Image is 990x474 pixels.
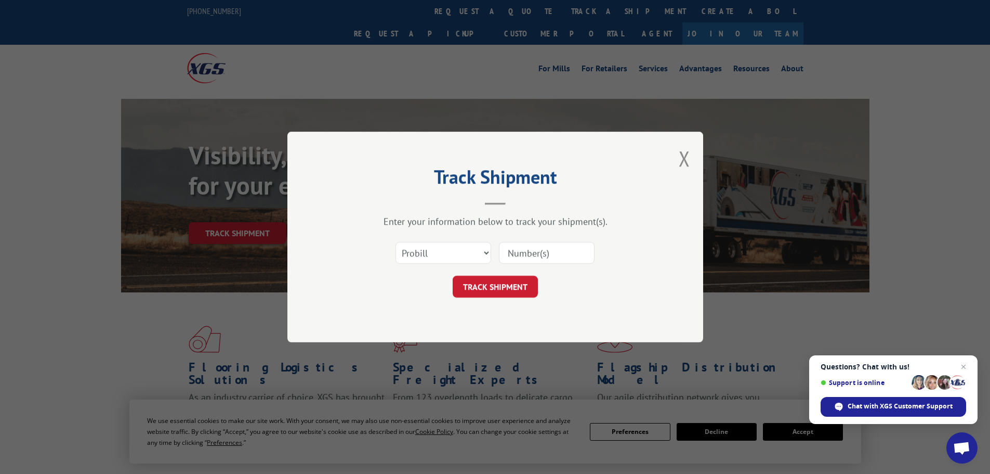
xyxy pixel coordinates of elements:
[339,170,651,189] h2: Track Shipment
[946,432,978,464] div: Open chat
[957,361,970,373] span: Close chat
[679,145,690,172] button: Close modal
[339,215,651,227] div: Enter your information below to track your shipment(s).
[821,363,966,371] span: Questions? Chat with us!
[499,242,595,264] input: Number(s)
[821,397,966,417] div: Chat with XGS Customer Support
[821,379,908,387] span: Support is online
[848,402,953,411] span: Chat with XGS Customer Support
[453,276,538,298] button: TRACK SHIPMENT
